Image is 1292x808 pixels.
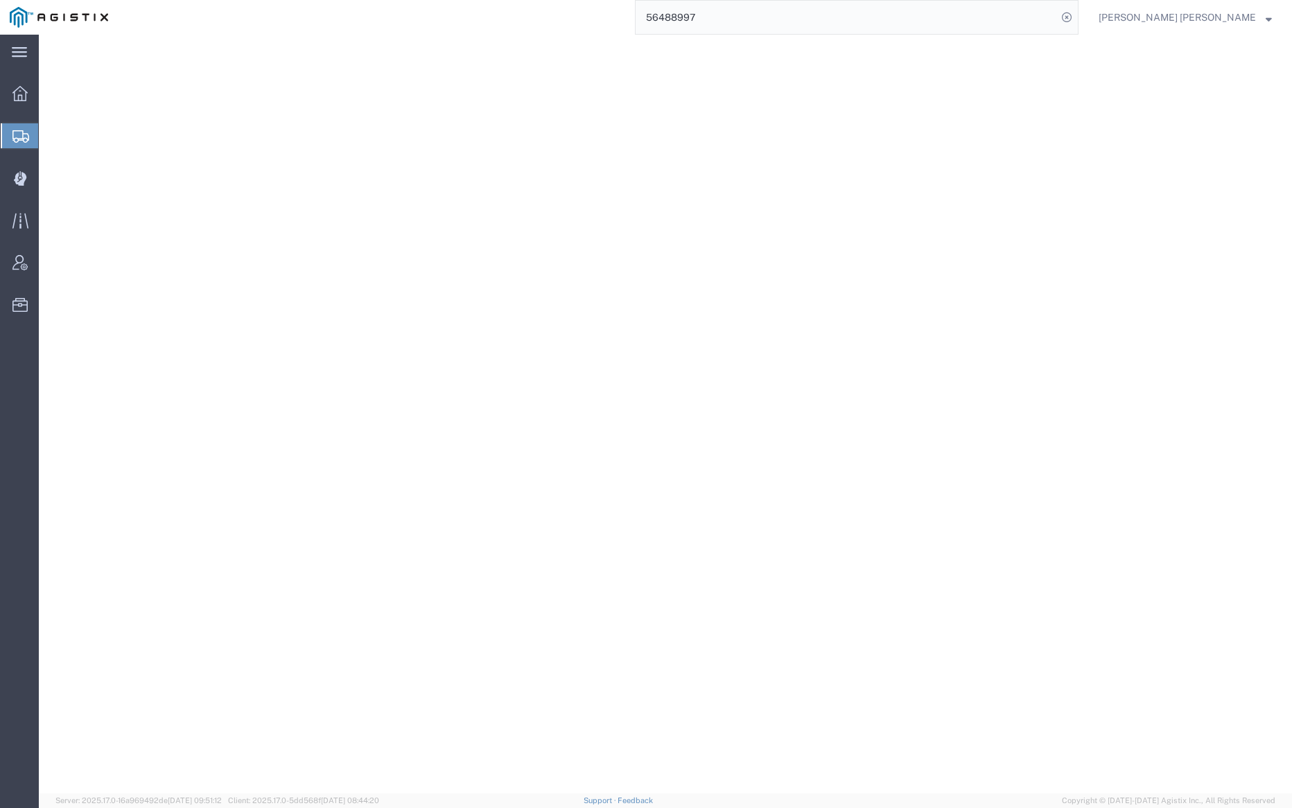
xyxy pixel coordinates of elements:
[618,796,653,805] a: Feedback
[39,35,1292,793] iframe: FS Legacy Container
[228,796,379,805] span: Client: 2025.17.0-5dd568f
[321,796,379,805] span: [DATE] 08:44:20
[1099,10,1256,25] span: Kayte Bray Dogali
[584,796,618,805] a: Support
[168,796,222,805] span: [DATE] 09:51:12
[1098,9,1273,26] button: [PERSON_NAME] [PERSON_NAME]
[10,7,108,28] img: logo
[1062,795,1275,807] span: Copyright © [DATE]-[DATE] Agistix Inc., All Rights Reserved
[55,796,222,805] span: Server: 2025.17.0-16a969492de
[636,1,1057,34] input: Search for shipment number, reference number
